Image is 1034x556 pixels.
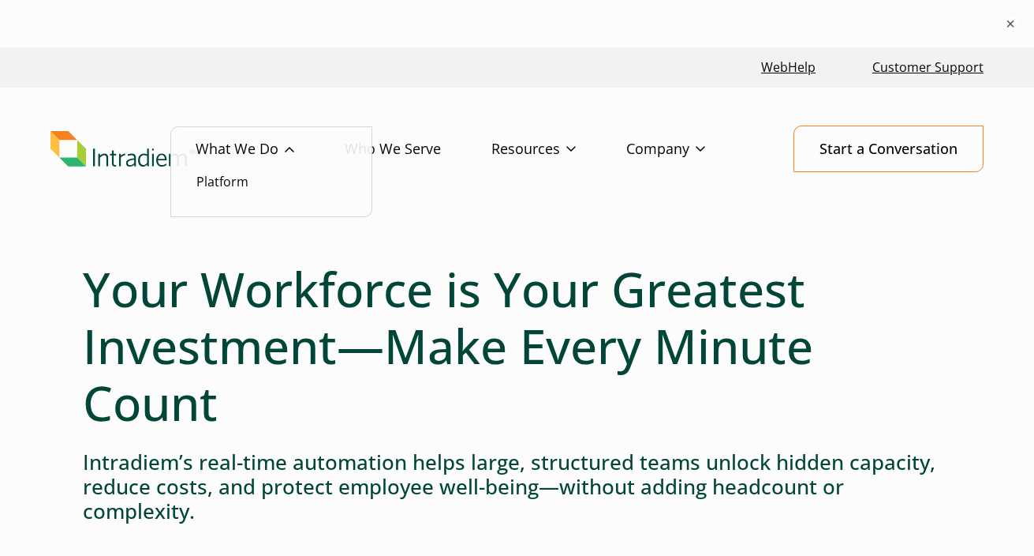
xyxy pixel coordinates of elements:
button: × [1002,16,1018,32]
a: Platform [196,173,248,190]
a: Link to homepage of Intradiem [50,131,196,167]
a: Customer Support [866,51,990,85]
a: What We Do [196,126,345,172]
h1: Your Workforce is Your Greatest Investment—Make Every Minute Count [83,261,951,431]
img: Intradiem [50,131,196,167]
a: Who We Serve [345,126,491,172]
a: Link opens in a new window [755,51,822,85]
a: Company [626,126,756,172]
a: Resources [491,126,626,172]
h4: Intradiem’s real-time automation helps large, structured teams unlock hidden capacity, reduce cos... [83,450,951,524]
a: Start a Conversation [793,126,984,172]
